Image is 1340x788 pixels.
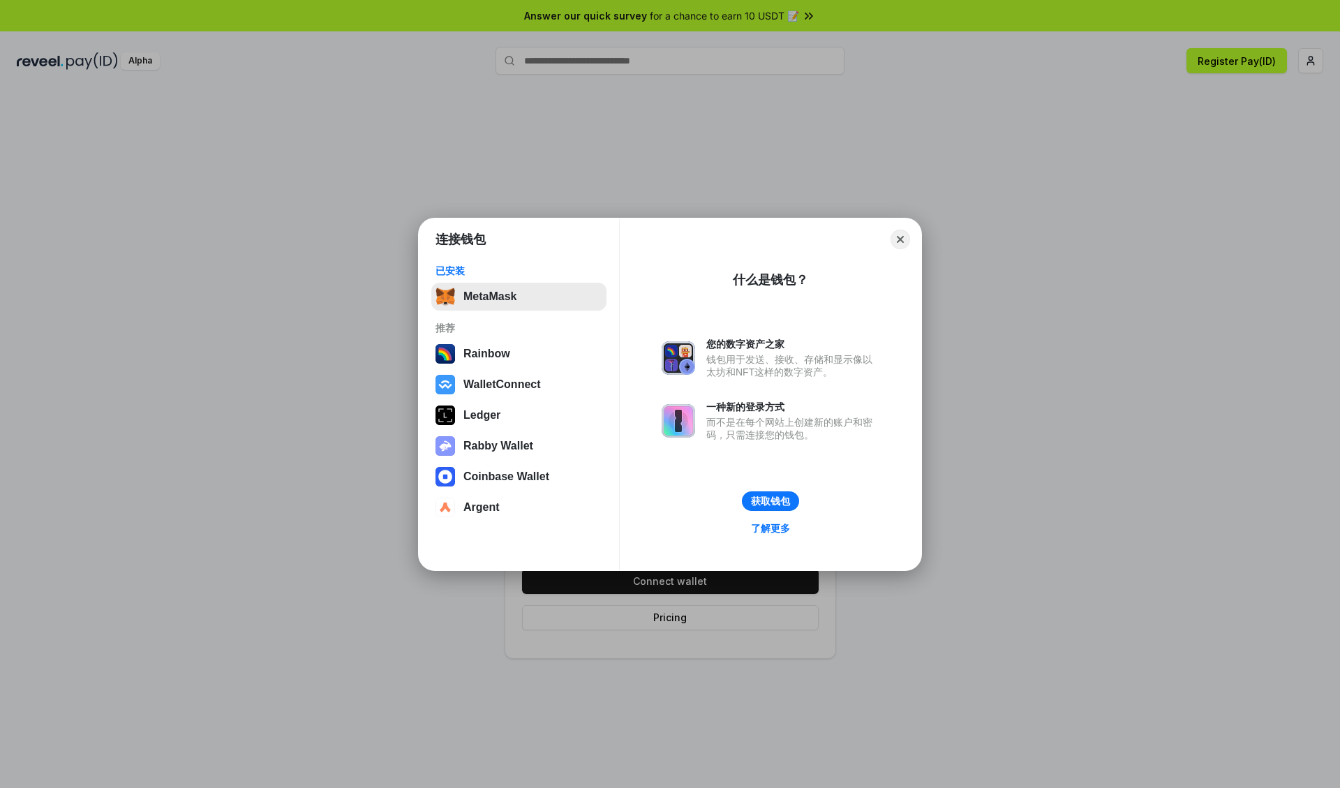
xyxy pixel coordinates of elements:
[706,353,879,378] div: 钱包用于发送、接收、存储和显示像以太坊和NFT这样的数字资产。
[435,265,602,277] div: 已安装
[431,463,606,491] button: Coinbase Wallet
[435,231,486,248] h1: 连接钱包
[435,344,455,364] img: svg+xml,%3Csvg%20width%3D%22120%22%20height%3D%22120%22%20viewBox%3D%220%200%20120%20120%22%20fil...
[751,522,790,535] div: 了解更多
[706,416,879,441] div: 而不是在每个网站上创建新的账户和密码，只需连接您的钱包。
[463,348,510,360] div: Rainbow
[463,378,541,391] div: WalletConnect
[431,432,606,460] button: Rabby Wallet
[706,338,879,350] div: 您的数字资产之家
[463,409,500,422] div: Ledger
[463,501,500,514] div: Argent
[431,493,606,521] button: Argent
[733,272,808,288] div: 什么是钱包？
[706,401,879,413] div: 一种新的登录方式
[431,371,606,399] button: WalletConnect
[463,470,549,483] div: Coinbase Wallet
[435,287,455,306] img: svg+xml,%3Csvg%20fill%3D%22none%22%20height%3D%2233%22%20viewBox%3D%220%200%2035%2033%22%20width%...
[662,341,695,375] img: svg+xml,%3Csvg%20xmlns%3D%22http%3A%2F%2Fwww.w3.org%2F2000%2Fsvg%22%20fill%3D%22none%22%20viewBox...
[431,340,606,368] button: Rainbow
[435,375,455,394] img: svg+xml,%3Csvg%20width%3D%2228%22%20height%3D%2228%22%20viewBox%3D%220%200%2028%2028%22%20fill%3D...
[662,404,695,438] img: svg+xml,%3Csvg%20xmlns%3D%22http%3A%2F%2Fwww.w3.org%2F2000%2Fsvg%22%20fill%3D%22none%22%20viewBox...
[431,401,606,429] button: Ledger
[431,283,606,311] button: MetaMask
[435,467,455,486] img: svg+xml,%3Csvg%20width%3D%2228%22%20height%3D%2228%22%20viewBox%3D%220%200%2028%2028%22%20fill%3D...
[891,230,910,249] button: Close
[463,290,516,303] div: MetaMask
[435,322,602,334] div: 推荐
[463,440,533,452] div: Rabby Wallet
[743,519,798,537] a: 了解更多
[751,495,790,507] div: 获取钱包
[435,406,455,425] img: svg+xml,%3Csvg%20xmlns%3D%22http%3A%2F%2Fwww.w3.org%2F2000%2Fsvg%22%20width%3D%2228%22%20height%3...
[435,436,455,456] img: svg+xml,%3Csvg%20xmlns%3D%22http%3A%2F%2Fwww.w3.org%2F2000%2Fsvg%22%20fill%3D%22none%22%20viewBox...
[435,498,455,517] img: svg+xml,%3Csvg%20width%3D%2228%22%20height%3D%2228%22%20viewBox%3D%220%200%2028%2028%22%20fill%3D...
[742,491,799,511] button: 获取钱包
